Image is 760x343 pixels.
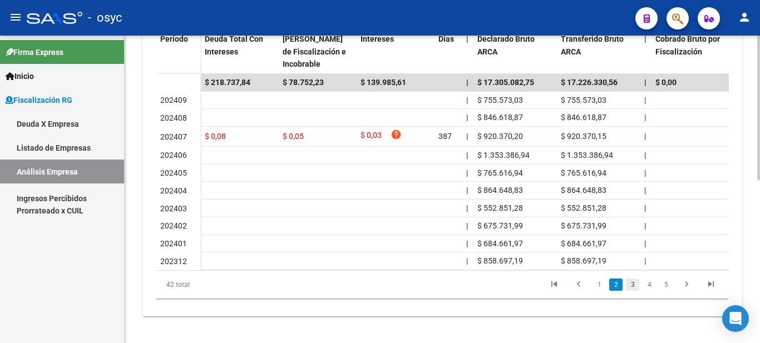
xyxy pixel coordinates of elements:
span: $ 1.353.386,94 [561,151,613,160]
span: $ 1.353.386,94 [477,151,530,160]
span: Declarado Bruto ARCA [477,34,535,56]
span: $ 0,08 [205,132,226,141]
span: | [644,132,646,141]
a: go to previous page [568,279,589,291]
span: $ 765.616,94 [561,168,606,177]
datatable-header-cell: Intereses [356,27,434,76]
span: Intereses [361,34,394,43]
datatable-header-cell: Dias [434,27,462,76]
span: $ 0,03 [361,129,382,144]
span: $ 675.731,99 [477,221,523,230]
span: | [644,113,646,122]
span: | [466,186,468,195]
span: Firma Express [6,46,63,58]
span: | [644,168,646,177]
span: | [466,78,468,87]
a: 1 [593,279,606,291]
span: | [644,96,646,105]
span: | [466,96,468,105]
mat-icon: menu [9,11,22,24]
a: go to next page [676,279,697,291]
span: 202407 [160,132,187,141]
span: - osyc [88,6,122,30]
span: $ 920.370,20 [477,132,523,141]
span: | [466,168,468,177]
a: 5 [659,279,673,291]
a: go to last page [700,279,722,291]
div: 42 total [156,271,269,299]
a: 2 [609,279,623,291]
span: 202403 [160,204,187,213]
li: page 5 [658,275,674,294]
datatable-header-cell: Transferido Bruto ARCA [556,27,640,76]
span: $ 765.616,94 [477,168,523,177]
span: $ 218.737,84 [205,78,250,87]
datatable-header-cell: | [462,27,473,76]
span: 202312 [160,257,187,266]
mat-icon: person [738,11,751,24]
span: | [644,256,646,265]
span: $ 846.618,87 [477,113,523,122]
a: 3 [626,279,639,291]
span: $ 17.305.082,75 [477,78,534,87]
span: | [466,203,468,212]
datatable-header-cell: Período [156,27,200,74]
datatable-header-cell: Deuda Bruta Neto de Fiscalización e Incobrable [278,27,356,76]
span: | [644,221,646,230]
span: $ 684.661,97 [561,239,606,248]
span: | [644,151,646,160]
span: $ 858.697,19 [477,256,523,265]
span: [PERSON_NAME] de Fiscalización e Incobrable [283,34,346,69]
span: | [466,34,468,43]
span: Cobrado Bruto por Fiscalización [655,34,720,56]
span: $ 846.618,87 [561,113,606,122]
li: page 2 [608,275,624,294]
span: $ 0,00 [655,78,677,87]
span: $ 864.648,83 [561,186,606,195]
datatable-header-cell: Cobrado Bruto por Fiscalización [651,27,734,76]
span: | [466,221,468,230]
span: Dias [438,34,454,43]
span: 202406 [160,151,187,160]
span: $ 864.648,83 [477,186,523,195]
span: 202404 [160,186,187,195]
span: 202402 [160,221,187,230]
div: Open Intercom Messenger [722,305,749,332]
li: page 3 [624,275,641,294]
span: $ 552.851,28 [477,203,523,212]
span: | [466,113,468,122]
span: Inicio [6,70,34,82]
span: 202401 [160,239,187,248]
span: | [644,239,646,248]
span: $ 139.985,61 [361,78,406,87]
datatable-header-cell: Deuda Total Con Intereses [200,27,278,76]
span: 202408 [160,113,187,122]
span: | [644,203,646,212]
span: | [466,151,468,160]
li: page 4 [641,275,658,294]
span: $ 755.573,03 [561,96,606,105]
span: $ 684.661,97 [477,239,523,248]
span: Deuda Total Con Intereses [205,34,263,56]
span: | [466,132,468,141]
span: | [466,239,468,248]
span: $ 755.573,03 [477,96,523,105]
a: go to first page [544,279,565,291]
span: 202409 [160,96,187,105]
span: $ 858.697,19 [561,256,606,265]
span: Fiscalización RG [6,94,72,106]
datatable-header-cell: Declarado Bruto ARCA [473,27,556,76]
span: Período [160,34,188,43]
span: | [644,34,647,43]
span: $ 17.226.330,56 [561,78,618,87]
span: Transferido Bruto ARCA [561,34,624,56]
span: | [644,186,646,195]
span: | [466,256,468,265]
span: $ 78.752,23 [283,78,324,87]
span: $ 920.370,15 [561,132,606,141]
span: | [644,78,647,87]
span: 202405 [160,168,187,177]
a: 4 [643,279,656,291]
li: page 1 [591,275,608,294]
span: $ 0,05 [283,132,304,141]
